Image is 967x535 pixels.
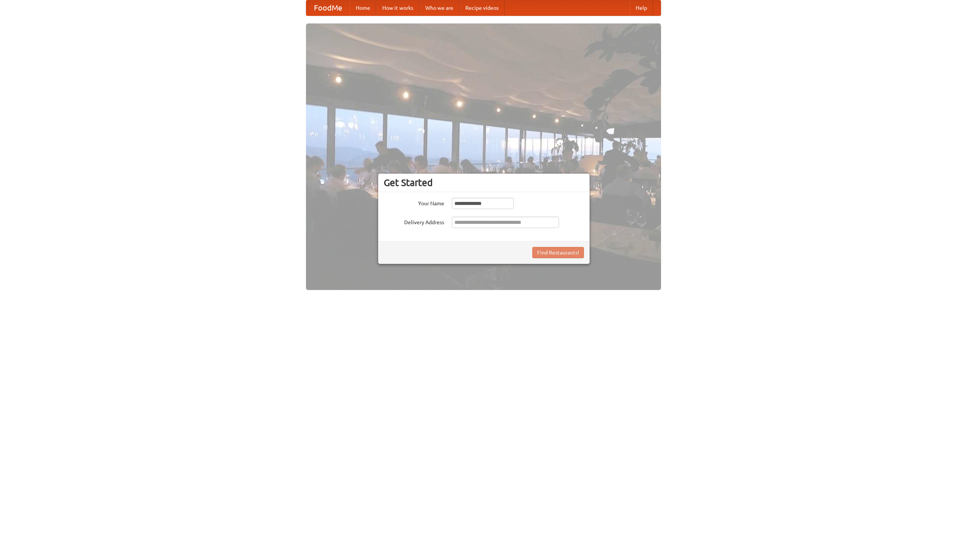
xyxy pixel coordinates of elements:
a: Help [630,0,653,16]
a: How it works [376,0,419,16]
a: Who we are [419,0,459,16]
a: Home [350,0,376,16]
label: Your Name [384,198,444,207]
label: Delivery Address [384,217,444,226]
button: Find Restaurants! [532,247,584,258]
a: FoodMe [306,0,350,16]
h3: Get Started [384,177,584,188]
a: Recipe videos [459,0,505,16]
